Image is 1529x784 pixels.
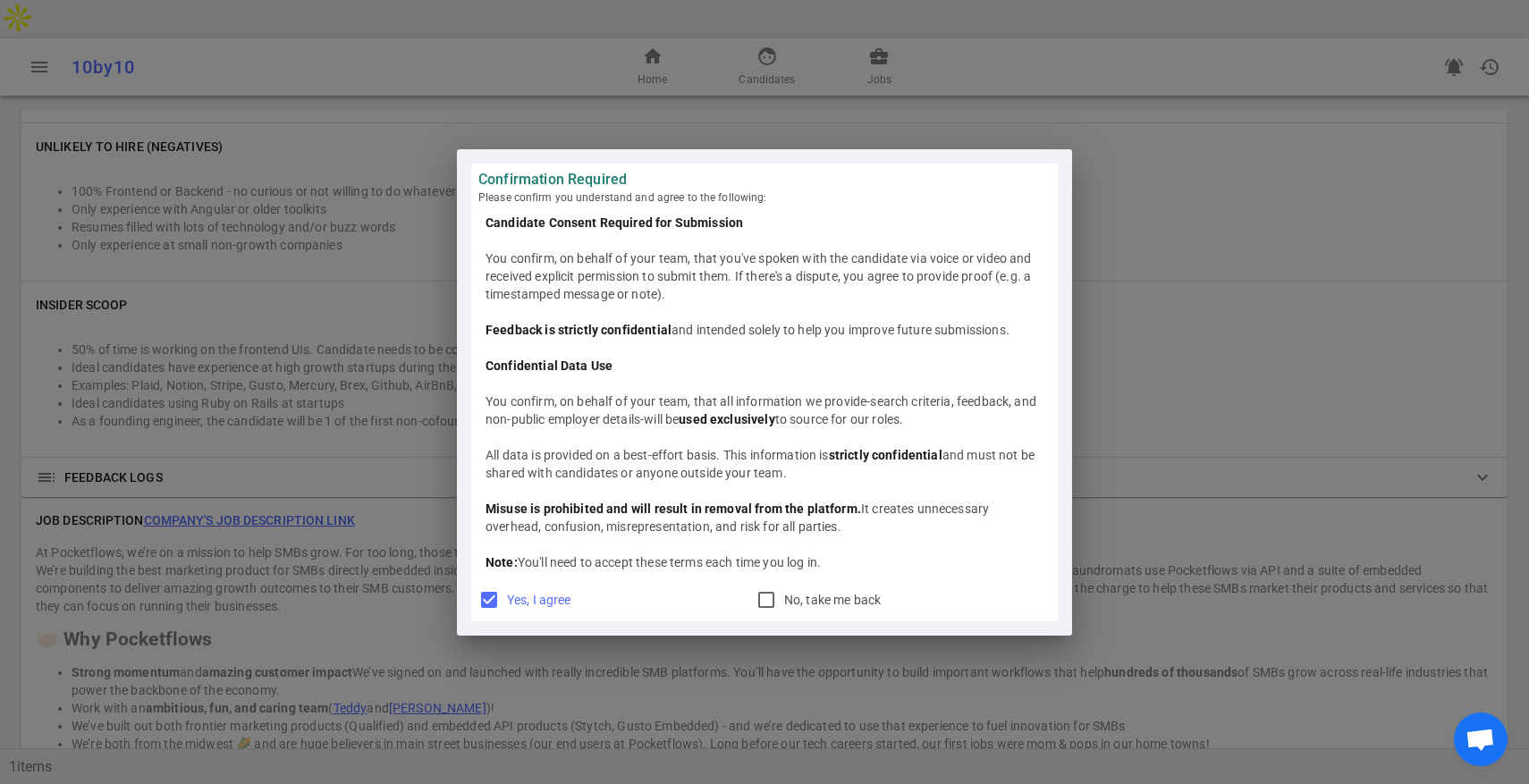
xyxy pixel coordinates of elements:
[486,500,1043,535] div: It creates unnecessary overhead, confusion, misrepresentation, and risk for all parties.
[486,553,1043,571] div: You'll need to accept these terms each time you log in.
[486,215,743,230] b: Candidate Consent Required for Submission
[679,412,774,426] b: used exclusively
[829,448,942,462] b: strictly confidential
[486,502,861,516] b: Misuse is prohibited and will result in removal from the platform.
[486,392,1043,428] div: You confirm, on behalf of your team, that all information we provide-search criteria, feedback, a...
[486,321,1043,339] div: and intended solely to help you improve future submissions.
[478,171,1051,189] strong: Confirmation Required
[486,249,1043,303] div: You confirm, on behalf of your team, that you've spoken with the candidate via voice or video and...
[486,555,518,569] b: Note:
[784,593,881,607] span: No, take me back
[486,446,1043,482] div: All data is provided on a best-effort basis. This information is and must not be shared with cand...
[478,189,1051,207] span: Please confirm you understand and agree to the following:
[486,323,672,337] b: Feedback is strictly confidential
[1454,712,1508,766] div: Open chat
[507,593,571,607] span: Yes, I agree
[486,358,612,373] b: Confidential Data Use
